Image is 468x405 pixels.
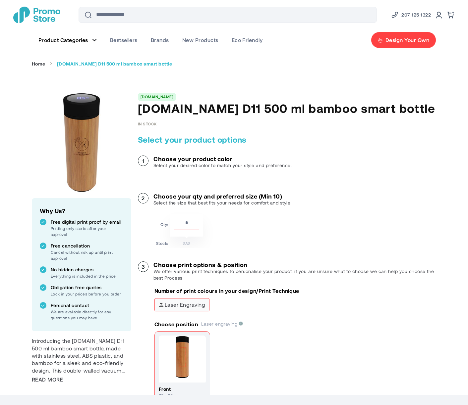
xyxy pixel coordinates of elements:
[51,219,123,225] p: Free digital print proof by email
[103,30,144,50] a: Bestsellers
[13,7,60,23] img: Promotional Merchandise
[159,336,206,382] img: Print position front
[225,30,269,50] a: Eco Friendly
[156,238,168,247] td: Stock:
[201,321,243,327] span: Laser engraving
[153,268,436,281] p: We offer various print techniques to personalise your product, if you are unsure what to choose w...
[159,392,206,398] p: 30x100 mm
[156,214,168,237] td: Qty:
[110,37,138,43] span: Bestsellers
[153,156,292,162] h3: Choose your product color
[371,32,436,48] a: Design Your Own
[38,37,88,43] span: Product Categories
[138,121,157,126] span: In stock
[159,386,206,392] h4: front
[154,287,299,294] p: Number of print colours in your design/Print Technique
[51,249,123,261] p: Cancel without risk up until print approval
[32,61,45,67] a: Home
[51,302,123,309] p: Personal contact
[138,121,157,126] div: Availability
[32,93,131,192] img: main product photo
[182,37,218,43] span: New Products
[51,243,123,249] p: Free cancellation
[32,376,63,383] span: Read More
[154,321,198,328] p: Choose position
[40,206,123,215] h2: Why Us?
[13,7,60,23] a: store logo
[153,162,292,169] p: Select your desired color to match your style and preference.
[51,291,123,297] p: Lock in your prices before you order
[151,37,169,43] span: Brands
[159,302,205,307] span: Laser engraving
[32,30,103,50] a: Product Categories
[176,30,225,50] a: New Products
[153,261,436,268] h3: Choose print options & position
[170,238,203,247] td: 232
[385,37,429,43] span: Design Your Own
[51,309,123,321] p: We are available directly for any questions you may have
[51,266,123,273] p: No hidden charges
[51,225,123,237] p: Printing only starts after your approval
[141,94,173,99] a: [DOMAIN_NAME]
[51,273,123,279] p: Everything is included in the price
[144,30,176,50] a: Brands
[138,101,436,115] h1: [DOMAIN_NAME] D11 500 ml bamboo smart bottle
[391,11,431,19] a: Phone
[57,61,172,67] strong: [DOMAIN_NAME] D11 500 ml bamboo smart bottle
[51,284,123,291] p: Obligation free quotes
[153,193,290,200] h3: Choose your qty and preferred size (Min 10)
[401,11,431,19] span: 207 125 1322
[232,37,263,43] span: Eco Friendly
[153,200,290,206] p: Select the size that best fits your needs for comfort and style
[32,337,131,374] div: Introducing the [DOMAIN_NAME] D11 500 ml bamboo smart bottle, made with stainless steel, ABS plas...
[138,134,436,145] h2: Select your product options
